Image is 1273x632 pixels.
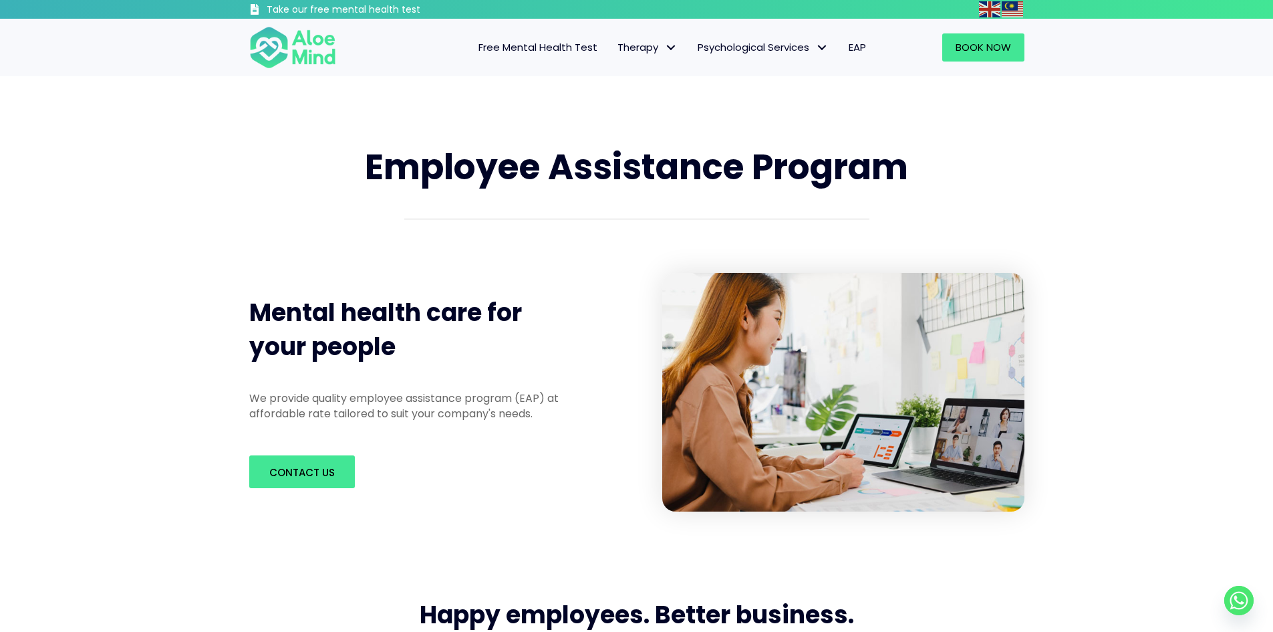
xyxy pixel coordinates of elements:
span: Therapy [617,40,678,54]
img: Aloe mind Logo [249,25,336,70]
p: We provide quality employee assistance program (EAP) at affordable rate tailored to suit your com... [249,391,582,421]
span: Psychological Services: submenu [813,38,832,58]
a: Free Mental Health Test [468,33,607,62]
span: Therapy: submenu [662,38,681,58]
nav: Menu [353,33,876,62]
a: TherapyTherapy: submenu [607,33,688,62]
a: Book Now [942,33,1024,62]
img: en [979,1,1000,17]
span: Psychological Services [698,40,829,54]
span: Book Now [956,40,1011,54]
span: Contact us [269,465,335,480]
img: asian-laptop-talk-colleague [662,273,1024,512]
a: EAP [839,33,876,62]
span: Happy employees. Better business. [420,598,854,632]
a: Take our free mental health test [249,3,492,19]
span: Employee Assistance Program [365,142,908,191]
a: Malay [1002,1,1024,17]
span: Mental health care for your people [249,296,522,363]
a: Psychological ServicesPsychological Services: submenu [688,33,839,62]
span: Free Mental Health Test [478,40,597,54]
a: English [979,1,1002,17]
h3: Take our free mental health test [267,3,492,17]
span: EAP [849,40,866,54]
a: Whatsapp [1224,586,1254,615]
a: Contact us [249,455,355,488]
img: ms [1002,1,1023,17]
